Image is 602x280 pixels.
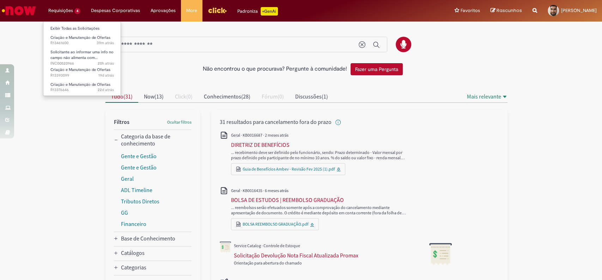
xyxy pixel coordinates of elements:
time: 11/08/2025 08:08:09 [98,73,114,78]
a: Aberto INC00520966 : Solicitante ao informar uma info no campo não alimenta com o resultado [43,48,121,64]
p: +GenAi [261,7,278,16]
span: Rascunhos [497,7,522,14]
a: Aberto R13461600 : Criação e Manutenção de Ofertas [43,34,121,47]
span: 20h atrás [98,61,114,66]
a: Aberto R13376646 : Criação e Manutenção de Ofertas [43,81,121,94]
img: click_logo_yellow_360x200.png [208,5,227,16]
span: Criação e Manutenção de Ofertas [50,82,110,87]
span: 4 [74,8,80,14]
span: Criação e Manutenção de Ofertas [50,35,110,40]
span: Requisições [48,7,73,14]
span: R13461600 [50,40,114,46]
time: 28/08/2025 15:23:26 [98,61,114,66]
time: 08/08/2025 08:50:18 [98,87,114,93]
div: Padroniza [237,7,278,16]
span: Criação e Manutenção de Ofertas [50,67,110,72]
span: R13393099 [50,73,114,78]
span: 22d atrás [98,87,114,93]
a: Aberto R13393099 : Criação e Manutenção de Ofertas [43,66,121,79]
span: Solicitante ao informar uma info no campo não alimenta com… [50,49,114,60]
time: 29/08/2025 10:44:22 [97,40,114,46]
span: 19d atrás [98,73,114,78]
span: Favoritos [461,7,480,14]
a: Exibir Todas as Solicitações [43,25,121,32]
span: R13376646 [50,87,114,93]
ul: Requisições [43,21,121,96]
h2: Não encontrou o que procurava? Pergunte à comunidade! [203,66,347,72]
span: 39m atrás [97,40,114,46]
span: Despesas Corporativas [91,7,140,14]
button: Fazer uma Pergunta [351,63,403,75]
a: Rascunhos [491,7,522,14]
span: Aprovações [151,7,176,14]
span: INC00520966 [50,61,114,66]
img: ServiceNow [1,4,37,18]
span: [PERSON_NAME] [561,7,597,13]
span: More [186,7,197,14]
